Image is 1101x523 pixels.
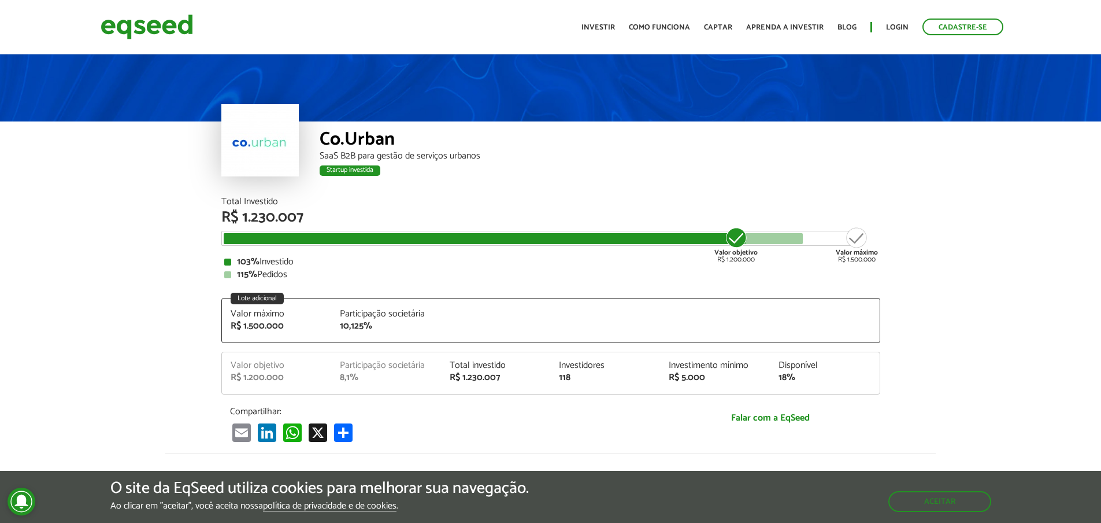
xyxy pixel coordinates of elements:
div: R$ 1.200.000 [714,226,758,263]
div: SaaS B2B para gestão de serviços urbanos [320,152,880,161]
strong: 115% [237,267,257,282]
p: Ao clicar em "aceitar", você aceita nossa . [110,500,529,511]
div: 18% [779,373,871,382]
a: Como funciona [629,24,690,31]
a: X [306,423,329,442]
div: Investimento mínimo [669,361,761,370]
a: LinkedIn [255,423,279,442]
a: política de privacidade e de cookies [263,502,396,511]
div: Startup investida [320,165,380,176]
div: R$ 1.500.000 [231,322,323,331]
div: Disponível [779,361,871,370]
div: Investidores [559,361,651,370]
a: Email [230,423,253,442]
a: Captar [704,24,732,31]
div: R$ 1.230.007 [450,373,542,382]
a: Login [886,24,909,31]
div: Valor objetivo [231,361,323,370]
div: Total investido [450,361,542,370]
a: Aprenda a investir [746,24,824,31]
a: WhatsApp [281,423,304,442]
p: Compartilhar: [230,406,652,417]
img: EqSeed [101,12,193,42]
div: Investido [224,257,877,267]
a: Compartilhar [332,423,355,442]
div: Co.Urban [320,130,880,152]
div: 118 [559,373,651,382]
div: 8,1% [340,373,432,382]
a: Cadastre-se [922,19,1003,35]
div: Total Investido [221,197,880,207]
strong: Valor máximo [836,247,878,258]
strong: 103% [237,254,260,270]
div: Lote adicional [231,293,284,304]
a: Blog [837,24,857,31]
div: R$ 1.230.007 [221,210,880,225]
div: R$ 1.500.000 [836,226,878,263]
strong: Valor objetivo [714,247,758,258]
div: Participação societária [340,361,432,370]
div: Participação societária [340,310,432,319]
a: Investir [581,24,615,31]
div: Valor máximo [231,310,323,319]
div: Pedidos [224,270,877,279]
button: Aceitar [888,491,991,512]
div: R$ 5.000 [669,373,761,382]
div: R$ 1.200.000 [231,373,323,382]
h5: O site da EqSeed utiliza cookies para melhorar sua navegação. [110,480,529,498]
div: 10,125% [340,322,432,331]
a: Falar com a EqSeed [669,406,872,430]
